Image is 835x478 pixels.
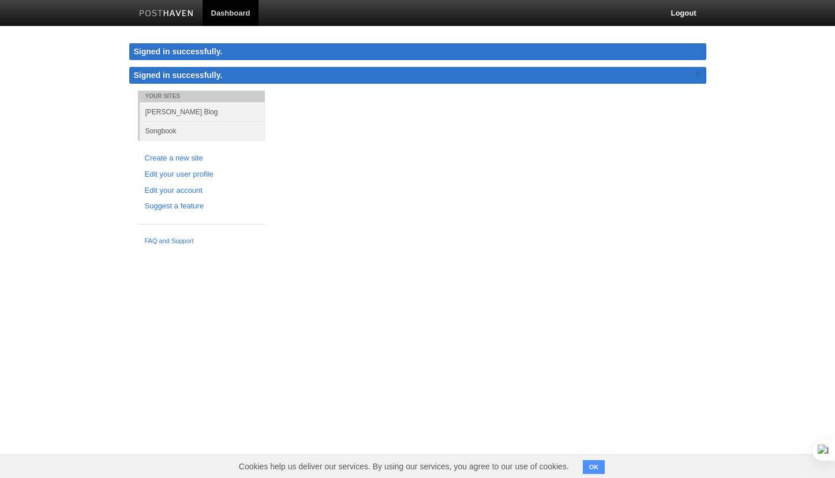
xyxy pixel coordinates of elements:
li: Your Sites [138,91,265,102]
a: Suggest a feature [145,200,258,212]
img: Posthaven-bar [139,10,194,18]
a: Songbook [140,121,265,140]
a: × [693,67,703,81]
div: Signed in successfully. [129,43,706,60]
a: Edit your user profile [145,169,258,181]
button: OK [583,460,605,474]
a: [PERSON_NAME] Blog [140,102,265,121]
span: Cookies help us deliver our services. By using our services, you agree to our use of cookies. [227,455,581,478]
span: Signed in successfully. [134,70,223,80]
a: Create a new site [145,152,258,165]
a: Edit your account [145,185,258,197]
a: FAQ and Support [145,236,258,247]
